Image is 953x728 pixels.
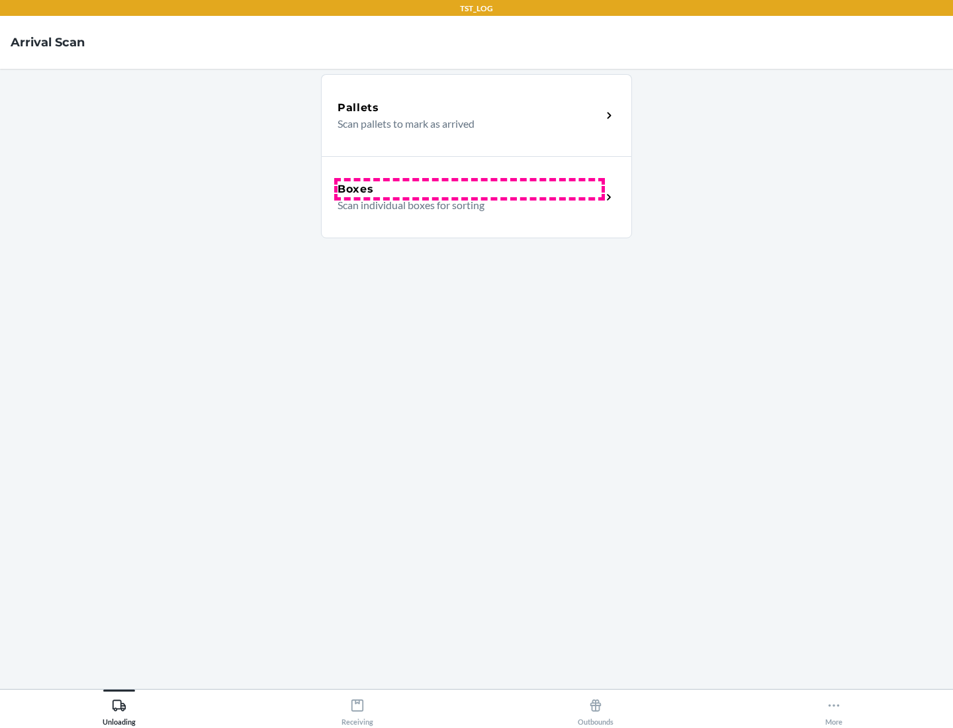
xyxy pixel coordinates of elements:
[338,116,591,132] p: Scan pallets to mark as arrived
[338,100,379,116] h5: Pallets
[103,693,136,726] div: Unloading
[238,690,476,726] button: Receiving
[338,197,591,213] p: Scan individual boxes for sorting
[460,3,493,15] p: TST_LOG
[11,34,85,51] h4: Arrival Scan
[321,156,632,238] a: BoxesScan individual boxes for sorting
[825,693,842,726] div: More
[476,690,715,726] button: Outbounds
[338,181,374,197] h5: Boxes
[715,690,953,726] button: More
[578,693,613,726] div: Outbounds
[341,693,373,726] div: Receiving
[321,74,632,156] a: PalletsScan pallets to mark as arrived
